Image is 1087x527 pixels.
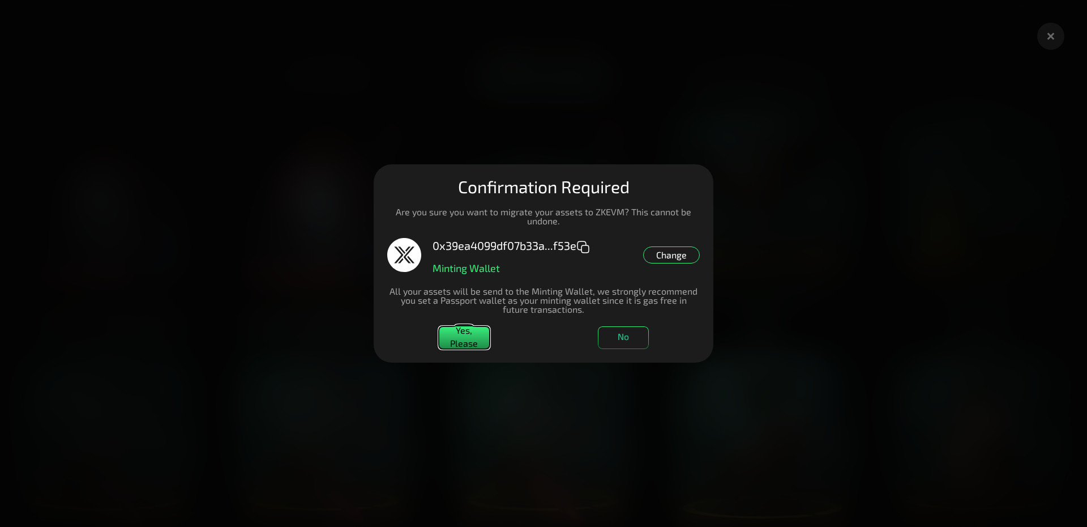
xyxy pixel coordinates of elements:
[387,287,700,314] p: All your assets will be send to the Minting Wallet, we strongly recommend you set a Passport wall...
[439,326,490,349] button: Yes, Please
[433,263,500,273] p: Minting Wallet
[643,246,700,263] div: Change
[433,237,590,254] p: 0x39ea4099df07b33a...f53e
[458,178,630,195] p: Confirmation Required
[598,326,649,349] button: No
[387,207,700,226] p: Are you sure you want to migrate your assets to ZKEVM? This cannot be undone.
